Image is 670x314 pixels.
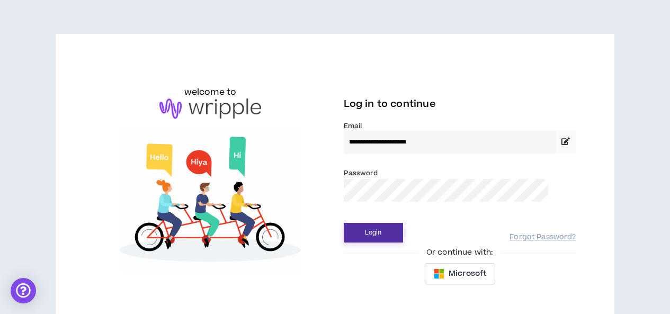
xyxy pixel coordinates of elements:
label: Email [344,121,576,131]
button: Login [344,223,403,243]
img: logo-brand.png [159,98,261,119]
a: Forgot Password? [510,232,576,243]
h6: welcome to [184,86,237,98]
img: Welcome to Wripple [94,129,326,273]
span: Or continue with: [419,247,501,258]
button: Microsoft [425,263,495,284]
span: Microsoft [449,268,486,280]
div: Open Intercom Messenger [11,278,36,303]
span: Log in to continue [344,97,436,111]
label: Password [344,168,378,178]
